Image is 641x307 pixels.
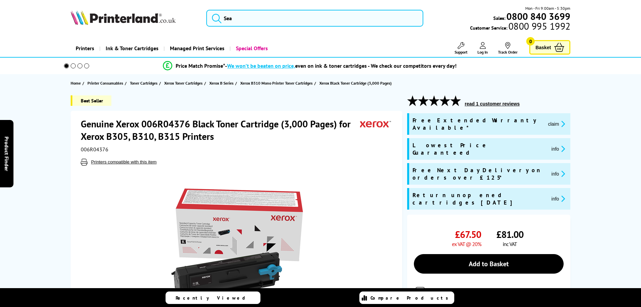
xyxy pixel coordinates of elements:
[549,170,567,178] button: promo-description
[413,166,546,181] span: Free Next Day Delivery on orders over £125*
[507,23,570,29] span: 0800 995 1992
[130,80,159,87] a: Toner Cartridges
[434,287,498,295] span: 99+ In Stock
[549,195,567,203] button: promo-description
[87,80,125,87] a: Printer Consumables
[477,42,488,55] a: Log In
[549,145,567,153] button: promo-description
[176,62,225,69] span: Price Match Promise*
[164,40,229,57] a: Managed Print Services
[498,42,518,55] a: Track Order
[505,13,570,20] a: 0800 840 3699
[176,295,252,301] span: Recently Viewed
[71,80,82,87] a: Home
[413,142,546,156] span: Lowest Price Guaranteed
[71,10,176,25] img: Printerland Logo
[455,228,481,241] span: £67.50
[225,62,457,69] div: - even on ink & toner cartridges - We check our competitors every day!
[87,80,123,87] span: Printer Consumables
[506,10,570,23] b: 0800 840 3699
[164,80,204,87] a: Xerox Toner Cartridges
[55,60,565,72] li: modal_Promise
[477,50,488,55] span: Log In
[81,146,108,153] span: 006R04376
[359,291,454,304] a: Compare Products
[414,254,564,274] a: Add to Basket
[526,37,535,45] span: 0
[164,80,203,87] span: Xerox Toner Cartridges
[209,80,234,87] span: Xerox B Series
[71,10,198,26] a: Printerland Logo
[546,120,567,128] button: promo-description
[206,10,423,27] input: Sea
[106,40,158,57] span: Ink & Toner Cartridges
[319,81,392,86] span: Xerox Black Toner Cartridge (3,000 Pages)
[470,23,570,31] span: Customer Service:
[229,40,273,57] a: Special Offers
[99,40,164,57] a: Ink & Toner Cartridges
[525,5,570,11] span: Mon - Fri 9:00am - 5:30pm
[71,95,111,106] span: Best Seller
[452,241,481,247] span: ex VAT @ 20%
[166,291,260,304] a: Recently Viewed
[493,15,505,21] span: Sales:
[240,80,314,87] a: Xerox B310 Mono Printer Toner Cartridges
[89,159,159,165] button: Printers compatible with this item
[463,101,522,107] button: read 1 customer reviews
[71,80,81,87] span: Home
[413,191,546,206] span: Return unopened cartridges [DATE]
[240,80,313,87] span: Xerox B310 Mono Printer Toner Cartridges
[360,118,391,130] img: Xerox
[209,80,235,87] a: Xerox B Series
[130,80,157,87] span: Toner Cartridges
[370,295,452,301] span: Compare Products
[535,43,551,52] span: Basket
[455,42,467,55] a: Support
[71,40,99,57] a: Printers
[496,228,524,241] span: £81.00
[81,118,360,143] h1: Genuine Xerox 006R04376 Black Toner Cartridge (3,000 Pages) for Xerox B305, B310, B315 Printers
[503,241,517,247] span: inc VAT
[455,50,467,55] span: Support
[529,40,570,55] a: Basket 0
[227,62,295,69] span: We won’t be beaten on price,
[413,117,543,131] span: Free Extended Warranty Available*
[434,287,564,303] div: for FREE Next Day Delivery
[3,136,10,171] span: Product Finder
